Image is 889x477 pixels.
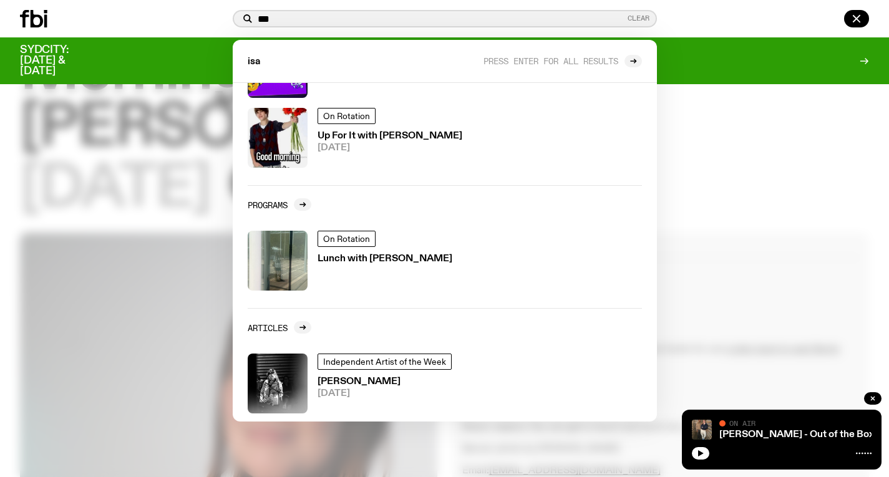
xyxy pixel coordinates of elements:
h2: Articles [248,323,288,332]
h2: Programs [248,200,288,210]
h3: Up For It with [PERSON_NAME] [318,132,462,141]
span: [DATE] [318,389,452,398]
img: Kate Saap & Lynn Harries [692,420,712,440]
span: Press enter for all results [483,56,618,65]
h3: Lunch with [PERSON_NAME] [318,254,452,264]
h3: [PERSON_NAME] [318,377,452,387]
a: Articles [248,321,311,334]
img: A black and white photograph of Hinano playing saxophone at Phoenix Central Park [248,354,308,413]
a: On RotationLunch with [PERSON_NAME] [243,226,647,296]
span: isa [248,57,260,67]
span: [DATE] [318,143,462,153]
h3: SYDCITY: [DATE] & [DATE] [20,45,100,77]
span: On Air [729,419,755,427]
button: Clear [628,15,649,22]
a: [PERSON_NAME] - Out of the Box [719,430,874,440]
a: A black and white photograph of Hinano playing saxophone at Phoenix Central ParkIndependent Artis... [243,349,647,418]
a: On RotationUp For It with [PERSON_NAME][DATE] [243,103,647,173]
a: Press enter for all results [483,55,642,67]
a: Programs [248,198,311,211]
